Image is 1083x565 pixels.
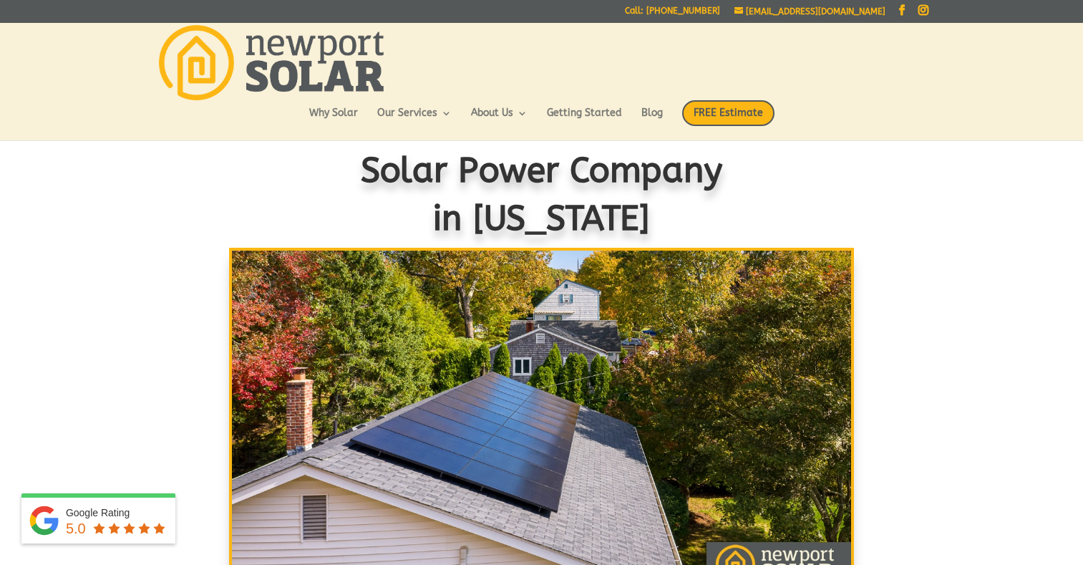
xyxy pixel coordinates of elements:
[641,108,663,132] a: Blog
[625,6,720,21] a: Call: [PHONE_NUMBER]
[682,100,774,140] a: FREE Estimate
[471,108,528,132] a: About Us
[377,108,452,132] a: Our Services
[547,108,622,132] a: Getting Started
[734,6,885,16] a: [EMAIL_ADDRESS][DOMAIN_NAME]
[159,25,384,100] img: Newport Solar | Solar Energy Optimized.
[309,108,358,132] a: Why Solar
[66,521,86,536] span: 5.0
[682,100,774,126] span: FREE Estimate
[66,506,168,520] div: Google Rating
[361,150,723,238] span: Solar Power Company in [US_STATE]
